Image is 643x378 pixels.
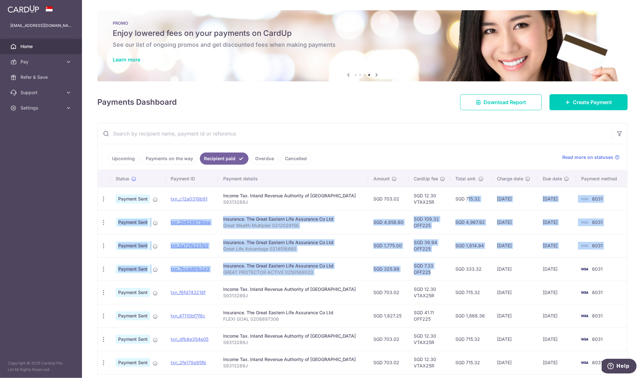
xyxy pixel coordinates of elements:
span: Payment Sent [116,335,150,344]
td: [DATE] [538,327,576,351]
th: Payment details [218,170,368,187]
td: SGD 703.02 [368,327,409,351]
p: S9313289J [223,199,363,205]
img: Bank Card [578,359,591,366]
a: txn_f6fd743218f [171,290,206,295]
td: SGD 7.33 OFF225 [409,257,450,281]
a: Cancelled [281,152,311,165]
span: Download Report [484,98,526,106]
td: SGD 39.94 OFF225 [409,234,450,257]
td: [DATE] [538,234,576,257]
td: [DATE] [492,187,538,210]
td: SGD 715.32 [450,351,492,374]
a: txn_0a72fb237d3 [171,243,208,248]
a: Recipient paid [200,152,248,165]
td: SGD 1,827.25 [368,304,409,327]
td: SGD 1,814.94 [450,234,492,257]
a: Learn more [113,56,140,63]
a: txn_c12a0319b91 [171,196,208,201]
td: [DATE] [492,327,538,351]
p: GREAT PROTECTOR ACTIVE 0250589033 [223,269,363,275]
span: Settings [20,105,63,111]
p: S9313289J [223,292,363,299]
td: [DATE] [492,351,538,374]
p: S9313289J [223,363,363,369]
span: Payment Sent [116,288,150,297]
div: Insurance. The Great Eastern Life Assurance Co Ltd [223,216,363,222]
input: Search by recipient name, payment id or reference [98,123,612,144]
td: SGD 4,858.60 [368,210,409,234]
div: Income Tax. Inland Revenue Authority of [GEOGRAPHIC_DATA] [223,356,363,363]
td: [DATE] [492,257,538,281]
img: CardUp [8,5,39,13]
div: Income Tax. Inland Revenue Authority of [GEOGRAPHIC_DATA] [223,333,363,339]
td: SGD 12.30 VTAX25R [409,187,450,210]
span: Amount [373,176,390,182]
span: Charge date [497,176,523,182]
td: SGD 703.02 [368,281,409,304]
span: Home [20,43,63,50]
span: Pay [20,59,63,65]
span: 6031 [592,243,603,248]
h6: See our list of ongoing promos and get discounted fees when making payments [113,41,612,49]
img: Bank Card [578,289,591,296]
span: Payment Sent [116,311,150,320]
img: Latest Promos banner [97,10,628,81]
td: [DATE] [538,257,576,281]
p: Great Life Advantage 0214516460 [223,246,363,252]
span: 6031 [592,219,603,225]
img: Bank Card [578,218,591,226]
span: Due date [543,176,562,182]
p: PROMO [113,21,612,26]
a: Read more on statuses [562,154,620,160]
span: 6031 [592,266,603,272]
img: Bank Card [578,195,591,203]
a: Download Report [460,94,542,110]
td: [DATE] [492,210,538,234]
span: Status [116,176,129,182]
div: Insurance. The Great Eastern Life Assurance Co Ltd [223,263,363,269]
span: Payment Sent [116,265,150,274]
th: Payment method [576,170,627,187]
h4: Payments Dashboard [97,96,177,108]
span: 6031 [592,336,603,342]
td: [DATE] [538,187,576,210]
a: txn_2b628873bba [171,219,210,225]
td: [DATE] [538,210,576,234]
a: txn_dfb8e354e05 [171,336,208,342]
a: txn_2fe178e95fb [171,360,206,365]
div: Insurance. The Great Eastern Life Assurance Co Ltd [223,239,363,246]
a: txn_7bcdd91b2d3 [171,266,209,272]
div: Income Tax. Inland Revenue Authority of [GEOGRAPHIC_DATA] [223,193,363,199]
td: SGD 41.11 OFF225 [409,304,450,327]
td: SGD 109.32 OFF225 [409,210,450,234]
span: 6031 [592,196,603,201]
td: [DATE] [492,304,538,327]
p: FLEXI GOAL 0208897306 [223,316,363,322]
div: Insurance. The Great Eastern Life Assurance Co Ltd [223,309,363,316]
td: [DATE] [492,281,538,304]
img: Bank Card [578,312,591,320]
td: SGD 12.30 VTAX25R [409,327,450,351]
img: Bank Card [578,265,591,273]
span: CardUp fee [414,176,438,182]
td: SGD 1,868.36 [450,304,492,327]
th: Payment ID [166,170,218,187]
span: Refer & Save [20,74,63,80]
span: Support [20,89,63,96]
div: Income Tax. Inland Revenue Authority of [GEOGRAPHIC_DATA] [223,286,363,292]
td: [DATE] [492,234,538,257]
span: Payment Sent [116,218,150,227]
td: [DATE] [538,281,576,304]
img: Bank Card [578,335,591,343]
a: Upcoming [108,152,139,165]
a: Create Payment [549,94,628,110]
span: Payment Sent [116,358,150,367]
td: SGD 325.99 [368,257,409,281]
span: Total amt. [455,176,476,182]
td: SGD 4,967.92 [450,210,492,234]
p: [EMAIL_ADDRESS][DOMAIN_NAME] [10,22,72,29]
a: Overdue [251,152,278,165]
span: Create Payment [573,98,612,106]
